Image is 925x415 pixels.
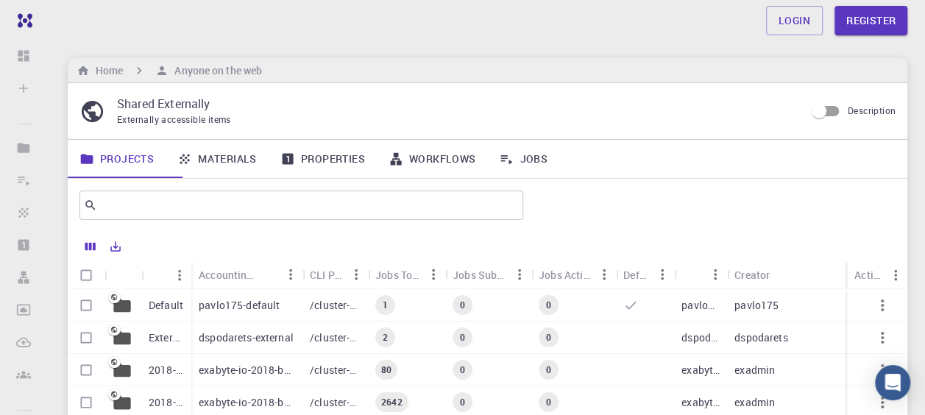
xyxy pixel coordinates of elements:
p: exabyte-io-2018-bg-study-phase-i-ph [199,363,295,377]
button: Sort [255,263,279,286]
p: External [149,330,184,345]
button: Menu [508,263,531,286]
div: Accounting slug [199,260,255,289]
nav: breadcrumb [74,63,265,79]
a: Login [766,6,823,35]
p: pavlo175 [734,298,779,313]
div: Jobs Active [531,260,616,289]
p: 2018-bg-study-phase-i-ph [149,363,184,377]
span: Description [848,104,896,116]
div: Actions [854,260,884,289]
h6: Anyone on the web [169,63,262,79]
p: dspodarets [681,330,720,345]
button: Columns [78,235,103,258]
p: Shared Externally [117,95,793,113]
a: Materials [166,140,269,178]
p: Default [149,298,183,313]
span: 0 [540,396,557,408]
div: CLI Path [310,260,344,289]
h6: Home [90,63,123,79]
p: exabyte-io-2018-bg-study-phase-iii [199,395,295,410]
p: /cluster-???-home/pavlo175/pavlo175-default [310,298,361,313]
div: Creator [734,260,770,289]
p: exadmin [734,395,775,410]
button: Sort [681,263,705,286]
span: 0 [454,331,471,344]
a: Workflows [377,140,488,178]
button: Menu [704,263,727,286]
div: Name [141,260,191,289]
p: exabyte-io [681,363,720,377]
button: Menu [279,263,302,286]
span: 80 [375,363,397,376]
span: Externally accessible items [117,113,231,125]
span: 0 [540,331,557,344]
div: Jobs Total [375,260,422,289]
button: Menu [651,263,674,286]
button: Sort [770,263,793,286]
span: 0 [540,299,557,311]
button: Menu [422,263,445,286]
div: Jobs Subm. [445,260,531,289]
button: Export [103,235,128,258]
div: Creator [727,260,874,289]
div: Jobs Active [539,260,592,289]
div: Jobs Total [368,260,445,289]
div: Owner [674,260,727,289]
p: /cluster-???-share/groups/exabyte-io/exabyte-io-2018-bg-study-phase-i-ph [310,363,361,377]
span: 0 [454,363,471,376]
p: pavlo175 [681,298,720,313]
button: Sort [149,263,172,287]
p: /cluster-???-home/dspodarets/dspodarets-external [310,330,361,345]
p: exabyte-io [681,395,720,410]
p: pavlo175-default [199,298,280,313]
span: 1 [377,299,394,311]
button: Menu [344,263,368,286]
span: 2642 [375,396,408,408]
div: Default [616,260,674,289]
div: CLI Path [302,260,368,289]
a: Jobs [487,140,559,178]
p: dspodarets [734,330,788,345]
button: Menu [168,263,191,287]
span: 0 [454,396,471,408]
img: logo [12,13,32,28]
p: 2018-bg-study-phase-III [149,395,184,410]
div: Default [623,260,651,289]
div: Accounting slug [191,260,302,289]
span: 2 [377,331,394,344]
span: 0 [454,299,471,311]
button: Menu [884,263,907,287]
div: Jobs Subm. [453,260,508,289]
a: Properties [269,140,377,178]
p: /cluster-???-share/groups/exabyte-io/exabyte-io-2018-bg-study-phase-iii [310,395,361,410]
div: Actions [847,260,907,289]
div: Icon [104,260,141,289]
p: dspodarets-external [199,330,294,345]
a: Register [834,6,907,35]
button: Menu [592,263,616,286]
span: 0 [540,363,557,376]
div: Open Intercom Messenger [875,365,910,400]
p: exadmin [734,363,775,377]
a: Projects [68,140,166,178]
